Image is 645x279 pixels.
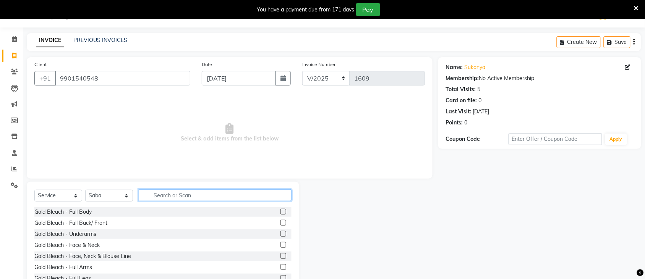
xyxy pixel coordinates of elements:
[34,95,425,171] span: Select & add items from the list below
[139,189,292,201] input: Search or Scan
[34,61,47,68] label: Client
[509,133,602,145] input: Enter Offer / Coupon Code
[446,135,509,143] div: Coupon Code
[446,63,463,71] div: Name:
[446,119,463,127] div: Points:
[446,74,634,82] div: No Active Membership
[473,108,489,116] div: [DATE]
[446,108,472,116] div: Last Visit:
[478,85,481,94] div: 5
[465,119,468,127] div: 0
[36,34,64,47] a: INVOICE
[34,230,96,238] div: Gold Bleach - Underarms
[34,219,107,227] div: Gold Bleach - Full Back/ Front
[302,61,335,68] label: Invoice Number
[55,71,190,85] input: Search by Name/Mobile/Email/Code
[34,71,56,85] button: +91
[446,74,479,82] div: Membership:
[257,6,355,14] div: You have a payment due from 171 days
[202,61,212,68] label: Date
[34,252,131,260] div: Gold Bleach - Face, Neck & Blouse Line
[73,37,127,44] a: PREVIOUS INVOICES
[34,263,92,271] div: Gold Bleach - Full Arms
[479,97,482,105] div: 0
[557,36,601,48] button: Create New
[605,134,627,145] button: Apply
[604,36,630,48] button: Save
[465,63,486,71] a: Sukanya
[356,3,380,16] button: Pay
[446,85,476,94] div: Total Visits:
[446,97,477,105] div: Card on file:
[34,241,100,249] div: Gold Bleach - Face & Neck
[34,208,92,216] div: Gold Bleach - Full Body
